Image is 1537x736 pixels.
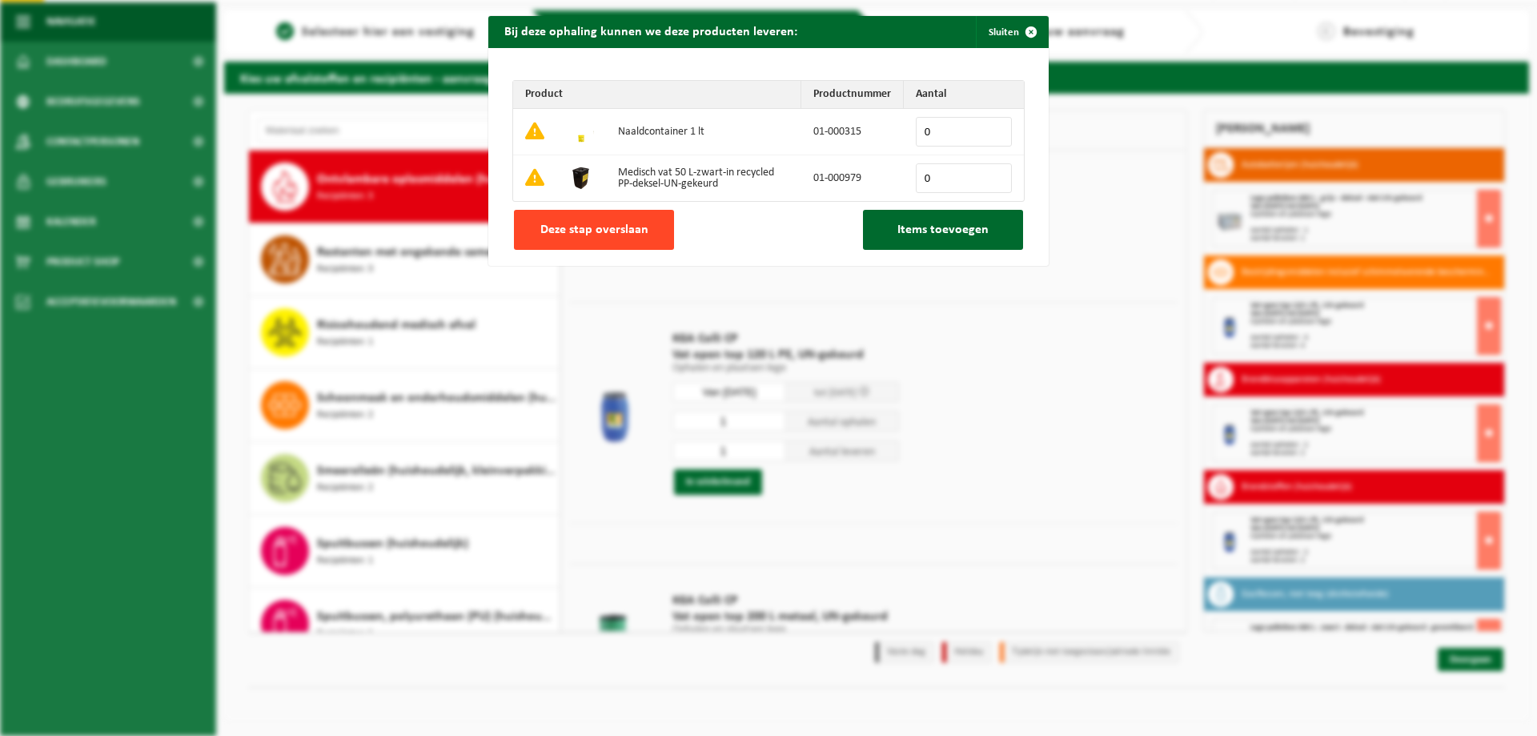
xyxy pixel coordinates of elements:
button: Deze stap overslaan [514,210,674,250]
td: Naaldcontainer 1 lt [606,109,801,155]
button: Sluiten [976,16,1047,48]
td: 01-000315 [801,109,904,155]
td: Medisch vat 50 L-zwart-in recycled PP-deksel-UN-gekeurd [606,155,801,201]
img: 01-000315 [568,118,594,143]
span: Items toevoegen [897,223,989,236]
span: Deze stap overslaan [540,223,648,236]
td: 01-000979 [801,155,904,201]
button: Items toevoegen [863,210,1023,250]
th: Aantal [904,81,1024,109]
th: Productnummer [801,81,904,109]
th: Product [513,81,801,109]
img: 01-000979 [568,164,594,190]
h2: Bij deze ophaling kunnen we deze producten leveren: [488,16,813,46]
